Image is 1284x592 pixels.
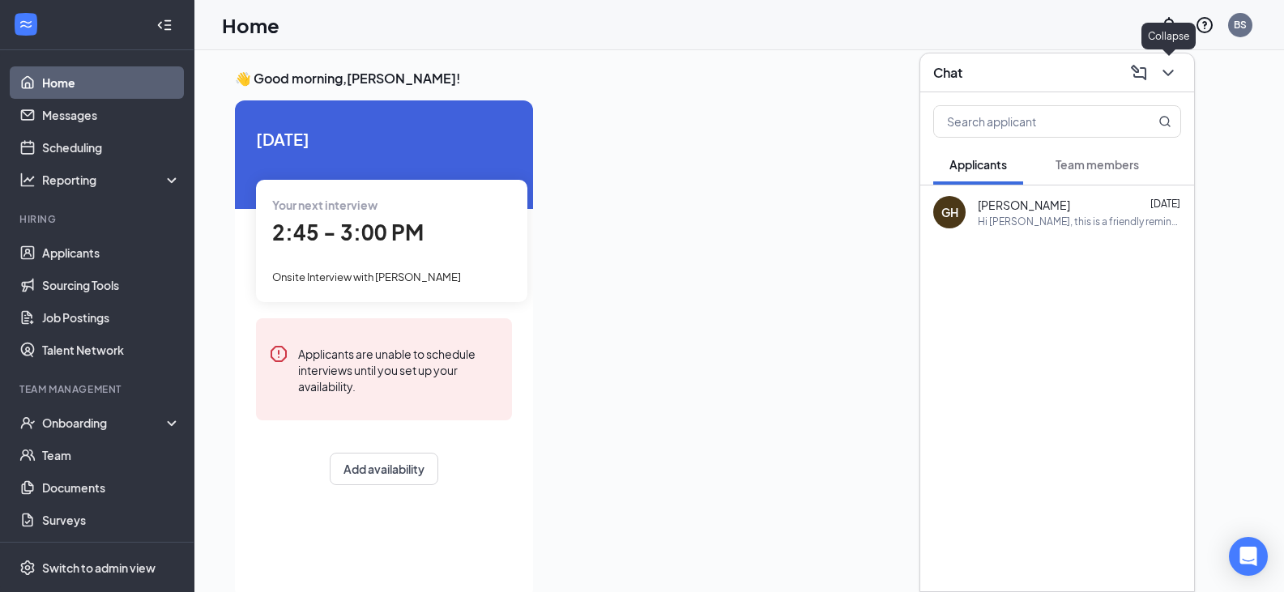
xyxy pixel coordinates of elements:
[298,344,499,394] div: Applicants are unable to schedule interviews until you set up your availability.
[1155,60,1181,86] button: ChevronDown
[330,453,438,485] button: Add availability
[42,415,167,431] div: Onboarding
[42,334,181,366] a: Talent Network
[235,70,1243,87] h3: 👋 Good morning, [PERSON_NAME] !
[978,197,1070,213] span: [PERSON_NAME]
[978,215,1181,228] div: Hi [PERSON_NAME], this is a friendly reminder. Your meeting with [PERSON_NAME]'s for Cashier at [...
[42,172,181,188] div: Reporting
[42,269,181,301] a: Sourcing Tools
[1158,63,1178,83] svg: ChevronDown
[42,131,181,164] a: Scheduling
[42,471,181,504] a: Documents
[42,236,181,269] a: Applicants
[933,64,962,82] h3: Chat
[272,219,424,245] span: 2:45 - 3:00 PM
[1141,23,1196,49] div: Collapse
[949,157,1007,172] span: Applicants
[1126,60,1152,86] button: ComposeMessage
[42,301,181,334] a: Job Postings
[1234,18,1247,32] div: BS
[1159,15,1179,35] svg: Notifications
[19,172,36,188] svg: Analysis
[269,344,288,364] svg: Error
[222,11,279,39] h1: Home
[256,126,512,151] span: [DATE]
[156,17,173,33] svg: Collapse
[1056,157,1139,172] span: Team members
[42,560,156,576] div: Switch to admin view
[941,204,958,220] div: GH
[19,382,177,396] div: Team Management
[42,504,181,536] a: Surveys
[1150,198,1180,210] span: [DATE]
[272,198,378,212] span: Your next interview
[1229,537,1268,576] div: Open Intercom Messenger
[272,270,461,283] span: Onsite Interview with [PERSON_NAME]
[19,212,177,226] div: Hiring
[42,439,181,471] a: Team
[1129,63,1149,83] svg: ComposeMessage
[1195,15,1214,35] svg: QuestionInfo
[42,66,181,99] a: Home
[19,560,36,576] svg: Settings
[42,99,181,131] a: Messages
[1158,115,1171,128] svg: MagnifyingGlass
[19,415,36,431] svg: UserCheck
[934,106,1126,137] input: Search applicant
[18,16,34,32] svg: WorkstreamLogo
